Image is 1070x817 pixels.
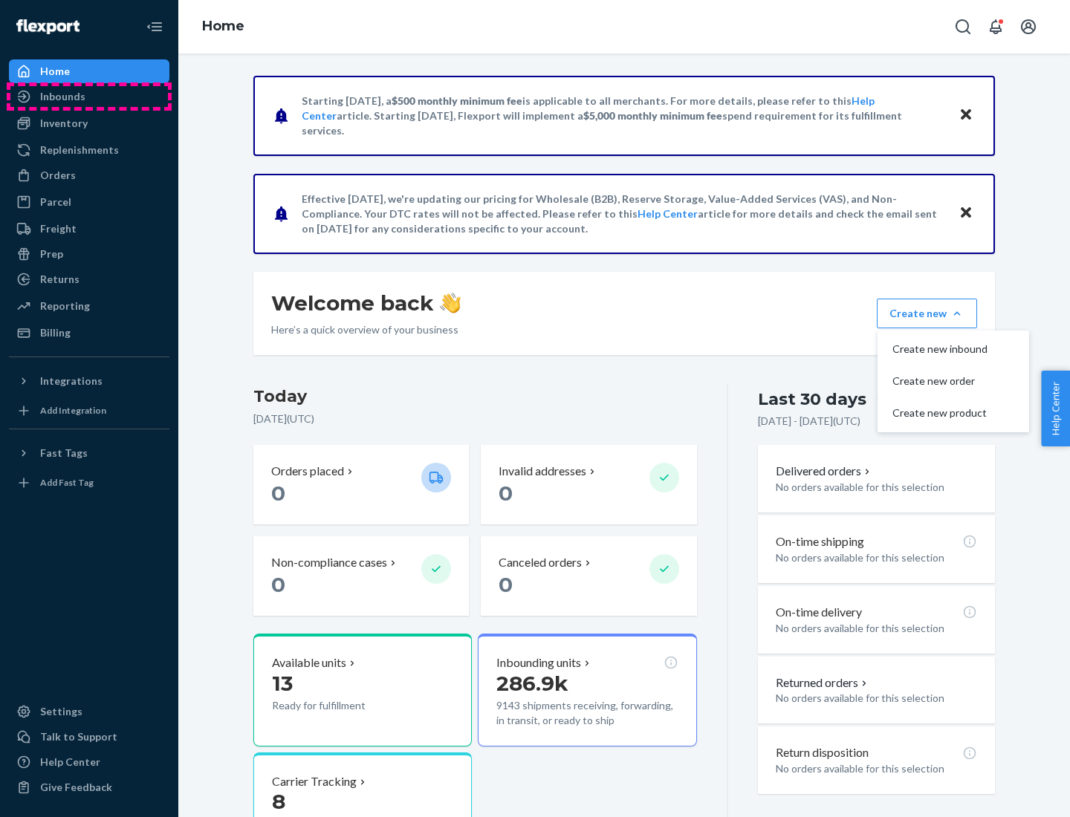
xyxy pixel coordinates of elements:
[776,744,869,761] p: Return disposition
[40,704,82,719] div: Settings
[9,321,169,345] a: Billing
[776,533,864,550] p: On-time shipping
[9,163,169,187] a: Orders
[16,19,80,34] img: Flexport logo
[776,691,977,706] p: No orders available for this selection
[40,729,117,744] div: Talk to Support
[881,365,1026,397] button: Create new order
[9,190,169,214] a: Parcel
[272,671,293,696] span: 13
[776,480,977,495] p: No orders available for this selection
[776,674,870,691] button: Returned orders
[478,634,696,746] button: Inbounding units286.9k9143 shipments receiving, forwarding, in transit, or ready to ship
[9,700,169,723] a: Settings
[9,138,169,162] a: Replenishments
[302,94,944,138] p: Starting [DATE], a is applicable to all merchants. For more details, please refer to this article...
[271,554,387,571] p: Non-compliance cases
[271,322,461,337] p: Here’s a quick overview of your business
[272,698,409,713] p: Ready for fulfillment
[202,18,244,34] a: Home
[776,550,977,565] p: No orders available for this selection
[9,441,169,465] button: Fast Tags
[140,12,169,42] button: Close Navigation
[40,780,112,795] div: Give Feedback
[956,203,976,224] button: Close
[40,325,71,340] div: Billing
[776,621,977,636] p: No orders available for this selection
[499,481,513,506] span: 0
[9,85,169,108] a: Inbounds
[253,411,697,426] p: [DATE] ( UTC )
[392,94,522,107] span: $500 monthly minimum fee
[40,299,90,313] div: Reporting
[499,572,513,597] span: 0
[776,761,977,776] p: No orders available for this selection
[440,293,461,313] img: hand-wave emoji
[1041,371,1070,446] button: Help Center
[892,408,988,418] span: Create new product
[190,5,256,48] ol: breadcrumbs
[776,604,862,621] p: On-time delivery
[776,463,873,480] button: Delivered orders
[881,333,1026,365] button: Create new inbound
[9,750,169,774] a: Help Center
[496,698,678,728] p: 9143 shipments receiving, forwarding, in transit, or ready to ship
[981,12,1011,42] button: Open notifications
[40,64,70,79] div: Home
[271,572,285,597] span: 0
[9,471,169,495] a: Add Fast Tag
[758,388,866,411] div: Last 30 days
[40,116,88,131] div: Inventory
[9,59,169,83] a: Home
[40,195,71,209] div: Parcel
[496,671,568,696] span: 286.9k
[892,344,988,354] span: Create new inbound
[9,267,169,291] a: Returns
[40,221,77,236] div: Freight
[9,725,169,749] a: Talk to Support
[40,446,88,460] div: Fast Tags
[40,247,63,261] div: Prep
[9,369,169,393] button: Integrations
[9,294,169,318] a: Reporting
[272,654,346,671] p: Available units
[40,143,119,157] div: Replenishments
[253,445,469,524] button: Orders placed 0
[892,376,988,386] span: Create new order
[271,290,461,316] h1: Welcome back
[302,192,944,236] p: Effective [DATE], we're updating our pricing for Wholesale (B2B), Reserve Storage, Value-Added Se...
[9,399,169,423] a: Add Integration
[40,404,106,417] div: Add Integration
[272,789,285,814] span: 8
[271,463,344,480] p: Orders placed
[40,476,94,489] div: Add Fast Tag
[253,634,472,746] button: Available units13Ready for fulfillment
[956,105,976,126] button: Close
[948,12,978,42] button: Open Search Box
[496,654,581,671] p: Inbounding units
[40,89,85,104] div: Inbounds
[9,217,169,241] a: Freight
[272,773,357,790] p: Carrier Tracking
[9,111,169,135] a: Inventory
[481,445,696,524] button: Invalid addresses 0
[40,168,76,183] div: Orders
[499,554,582,571] p: Canceled orders
[9,775,169,799] button: Give Feedback
[253,385,697,408] h3: Today
[40,755,100,769] div: Help Center
[253,536,469,616] button: Non-compliance cases 0
[758,414,860,429] p: [DATE] - [DATE] ( UTC )
[481,536,696,616] button: Canceled orders 0
[877,299,977,328] button: Create newCreate new inboundCreate new orderCreate new product
[583,109,722,122] span: $5,000 monthly minimum fee
[1014,12,1043,42] button: Open account menu
[9,242,169,266] a: Prep
[638,207,698,220] a: Help Center
[40,272,80,287] div: Returns
[881,397,1026,429] button: Create new product
[40,374,103,388] div: Integrations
